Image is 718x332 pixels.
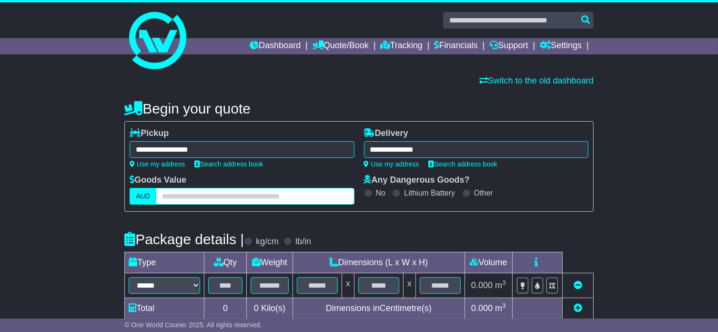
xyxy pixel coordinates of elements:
[574,280,582,290] a: Remove this item
[125,298,204,319] td: Total
[250,38,301,54] a: Dashboard
[246,298,293,319] td: Kilo(s)
[256,237,279,247] label: kg/cm
[313,38,369,54] a: Quote/Book
[435,38,478,54] a: Financials
[124,321,262,329] span: © One World Courier 2025. All rights reserved.
[194,160,263,168] a: Search address book
[254,303,259,313] span: 0
[130,188,156,205] label: AUD
[125,252,204,273] td: Type
[540,38,582,54] a: Settings
[465,252,512,273] td: Volume
[404,188,455,197] label: Lithium Battery
[130,128,169,139] label: Pickup
[471,303,493,313] span: 0.000
[495,303,506,313] span: m
[293,252,465,273] td: Dimensions (L x W x H)
[471,280,493,290] span: 0.000
[495,280,506,290] span: m
[574,303,582,313] a: Add new item
[124,231,244,247] h4: Package details |
[364,160,419,168] a: Use my address
[403,273,415,298] td: x
[364,128,408,139] label: Delivery
[295,237,311,247] label: lb/in
[342,273,354,298] td: x
[124,101,594,116] h4: Begin your quote
[130,160,185,168] a: Use my address
[502,279,506,286] sup: 3
[376,188,385,197] label: No
[479,76,594,85] a: Switch to the old dashboard
[130,175,186,186] label: Goods Value
[246,252,293,273] td: Weight
[293,298,465,319] td: Dimensions in Centimetre(s)
[381,38,423,54] a: Tracking
[204,298,247,319] td: 0
[474,188,493,197] label: Other
[489,38,528,54] a: Support
[502,302,506,309] sup: 3
[204,252,247,273] td: Qty
[364,175,470,186] label: Any Dangerous Goods?
[429,160,497,168] a: Search address book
